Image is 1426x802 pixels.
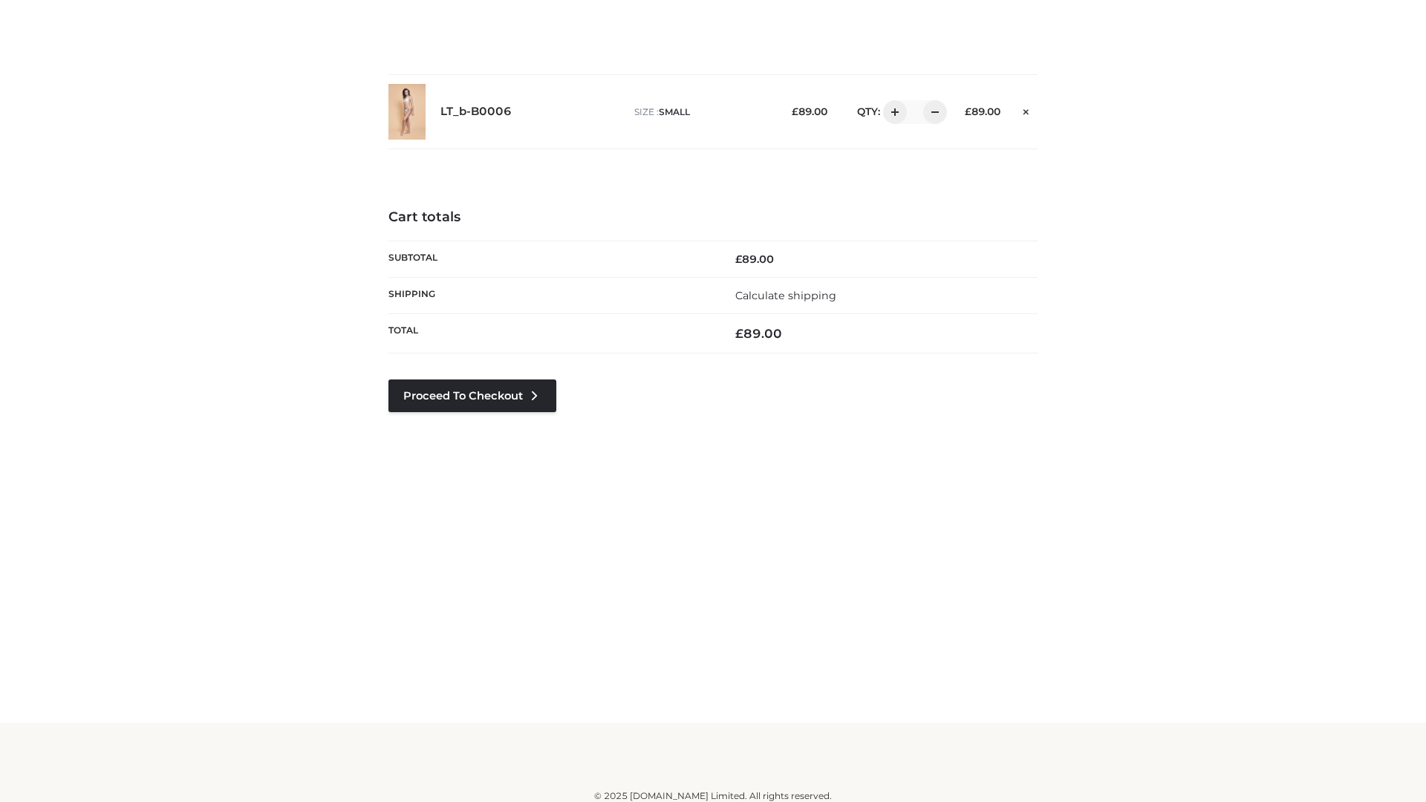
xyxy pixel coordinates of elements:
img: LT_b-B0006 - SMALL [388,84,426,140]
a: Calculate shipping [735,289,836,302]
span: SMALL [659,106,690,117]
th: Subtotal [388,241,713,277]
th: Shipping [388,277,713,313]
th: Total [388,314,713,353]
a: LT_b-B0006 [440,105,512,119]
span: £ [792,105,798,117]
bdi: 89.00 [735,326,782,341]
h4: Cart totals [388,209,1038,226]
div: QTY: [842,100,942,124]
span: £ [965,105,971,117]
span: £ [735,252,742,266]
bdi: 89.00 [735,252,774,266]
bdi: 89.00 [792,105,827,117]
a: Remove this item [1015,100,1038,120]
bdi: 89.00 [965,105,1000,117]
a: Proceed to Checkout [388,379,556,412]
p: size : [634,105,769,119]
span: £ [735,326,743,341]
